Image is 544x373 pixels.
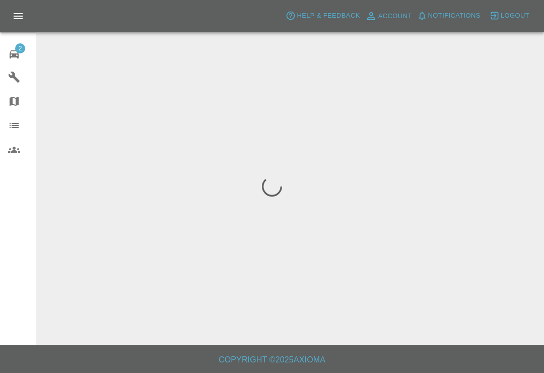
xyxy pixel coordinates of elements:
button: Open drawer [6,4,30,28]
h6: Copyright © 2025 Axioma [8,353,536,367]
span: Notifications [428,10,481,22]
button: Notifications [415,8,483,24]
span: 2 [15,43,25,53]
button: Logout [487,8,532,24]
button: Help & Feedback [283,8,362,24]
span: Account [378,11,412,22]
a: Account [363,8,415,24]
span: Help & Feedback [297,10,360,22]
span: Logout [501,10,529,22]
